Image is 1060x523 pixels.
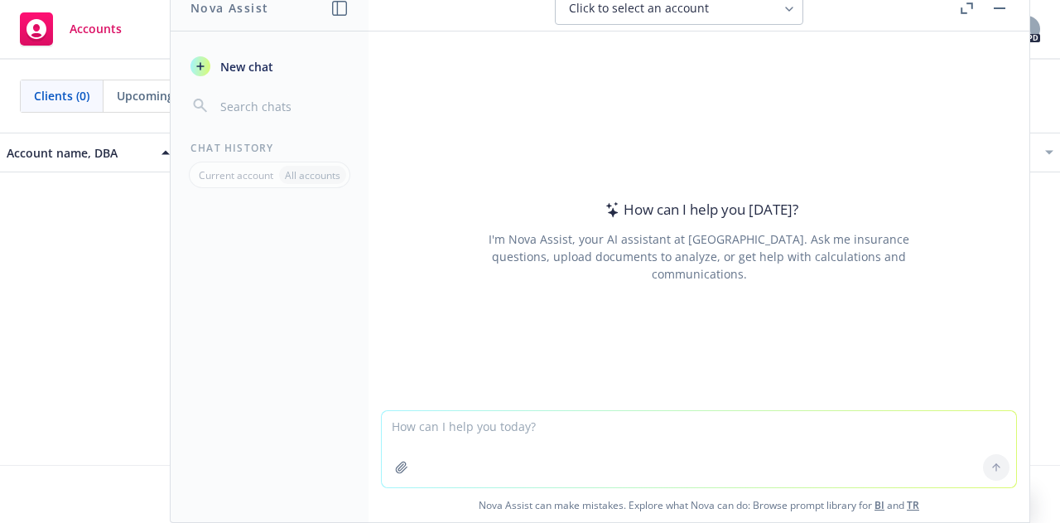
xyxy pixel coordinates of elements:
[13,6,128,52] a: Accounts
[199,168,273,182] p: Current account
[7,144,152,162] div: Account name, DBA
[70,22,122,36] span: Accounts
[907,498,919,512] a: TR
[217,58,273,75] span: New chat
[466,230,932,283] div: I'm Nova Assist, your AI assistant at [GEOGRAPHIC_DATA]. Ask me insurance questions, upload docum...
[217,94,349,118] input: Search chats
[34,87,89,104] span: Clients (0)
[874,498,884,512] a: BI
[375,488,1023,522] span: Nova Assist can make mistakes. Explore what Nova can do: Browse prompt library for and
[171,141,369,155] div: Chat History
[117,87,244,104] span: Upcoming renewals (0)
[600,199,798,220] div: How can I help you [DATE]?
[184,51,355,81] button: New chat
[285,168,340,182] p: All accounts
